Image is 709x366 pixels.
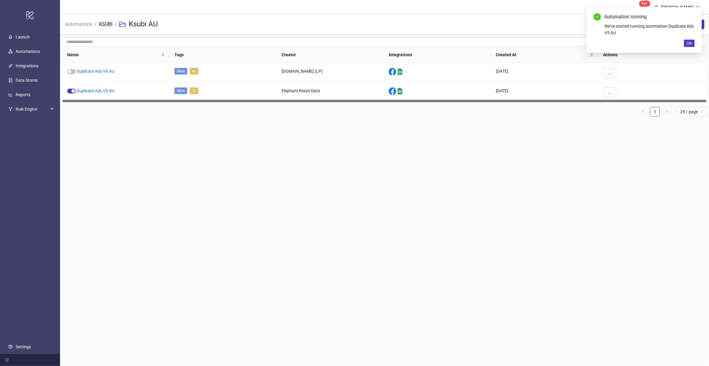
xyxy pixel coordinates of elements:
a: Duplicate Ads V5 AU [77,88,114,93]
div: [DATE] [491,83,598,102]
th: Creator [277,47,384,63]
span: ... [608,90,611,95]
th: Created At [491,47,598,63]
span: Created At [496,51,589,58]
a: Launch [16,35,30,39]
button: left [638,107,648,117]
div: We've started running automation Duplicate Ads V5 AU [605,23,695,36]
sup: 1697 [639,1,650,7]
span: Name [67,51,160,58]
th: Integrations [384,47,491,63]
button: OK [684,40,695,47]
button: right [662,107,672,117]
span: OK [686,41,692,46]
div: [PERSON_NAME] [659,4,695,11]
span: fork [8,107,13,111]
span: ... [608,70,611,75]
button: ... [603,68,616,78]
h3: Ksubi AU [129,20,158,29]
th: Name [62,47,170,63]
li: Previous Page [638,107,648,117]
span: Meta [174,87,187,94]
div: Automation running [605,13,695,20]
span: left [641,110,645,113]
li: 1 [650,107,660,117]
span: menu-fold [5,358,9,362]
a: Settings [16,344,31,349]
div: [DOMAIN_NAME] (LP) [277,63,384,83]
span: check-circle [594,13,601,20]
span: right [665,110,669,113]
a: 1 [650,107,659,116]
a: Data Stores [16,78,38,83]
div: Elephant Room Data [277,83,384,102]
a: Duplicate Ads V6 AU [77,69,114,74]
a: Reports [16,92,30,97]
span: Rule Engine [16,103,49,115]
span: user [654,5,659,9]
span: 25 / page [680,107,703,116]
span: Meta [174,68,187,75]
a: Automations [16,49,40,54]
a: KSUBI [98,20,113,27]
li: / [95,15,97,34]
span: folder-open [119,21,126,28]
span: v6 [190,68,198,75]
th: Tags [170,47,277,63]
li: Next Page [662,107,672,117]
a: Integrations [16,63,38,68]
div: [DATE] [491,63,598,83]
li: / [115,15,117,34]
a: Automations [64,20,93,27]
button: ... [603,87,616,97]
div: Page Size [677,107,707,117]
span: v5 [190,87,198,94]
span: down [695,5,700,9]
